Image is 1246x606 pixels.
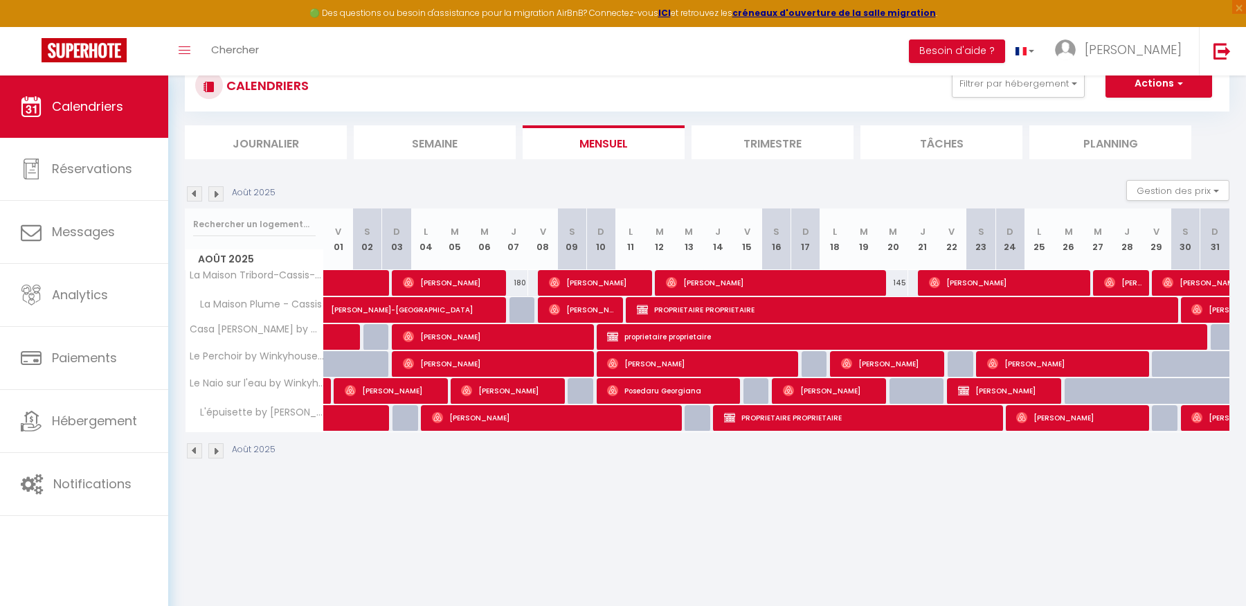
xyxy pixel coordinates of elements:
[937,208,966,270] th: 22
[424,225,428,238] abbr: L
[929,269,1084,296] span: [PERSON_NAME]
[616,208,645,270] th: 11
[1085,41,1182,58] span: [PERSON_NAME]
[966,208,995,270] th: 23
[607,350,791,377] span: [PERSON_NAME]
[703,208,732,270] th: 14
[232,443,276,456] p: Août 2025
[724,404,995,431] span: PROPRIETAIRE PROPRIETAIRE
[411,208,440,270] th: 04
[201,27,269,75] a: Chercher
[920,225,926,238] abbr: J
[186,249,323,269] span: Août 2025
[674,208,703,270] th: 13
[1124,225,1130,238] abbr: J
[637,296,1170,323] span: PROPRIETAIRE PROPRIETAIRE
[1104,269,1143,296] span: [PERSON_NAME]
[52,412,137,429] span: Hébergement
[1200,208,1229,270] th: 31
[353,208,382,270] th: 02
[889,225,897,238] abbr: M
[860,225,868,238] abbr: M
[185,125,347,159] li: Journalier
[586,208,615,270] th: 10
[762,208,791,270] th: 16
[324,297,353,323] a: [PERSON_NAME]-[GEOGRAPHIC_DATA]
[569,225,575,238] abbr: S
[1211,225,1218,238] abbr: D
[354,125,516,159] li: Semaine
[188,297,325,312] span: La Maison Plume - Cassis
[440,208,469,270] th: 05
[1141,208,1171,270] th: 29
[791,208,820,270] th: 17
[744,225,750,238] abbr: V
[1055,39,1076,60] img: ...
[549,269,646,296] span: [PERSON_NAME]
[1045,27,1199,75] a: ... [PERSON_NAME]
[1029,125,1191,159] li: Planning
[908,208,937,270] th: 21
[52,223,115,240] span: Messages
[345,377,442,404] span: [PERSON_NAME]
[656,225,664,238] abbr: M
[540,225,546,238] abbr: V
[607,323,1198,350] span: proprietaire proprietaire
[607,377,733,404] span: Posedaru Georgiana
[223,70,309,101] h3: CALENDRIERS
[52,286,108,303] span: Analytics
[1213,42,1231,60] img: logout
[211,42,259,57] span: Chercher
[470,208,499,270] th: 06
[1171,208,1200,270] th: 30
[952,70,1085,98] button: Filtrer par hébergement
[52,349,117,366] span: Paiements
[783,377,880,404] span: [PERSON_NAME]
[773,225,779,238] abbr: S
[841,350,938,377] span: [PERSON_NAME]
[1112,208,1141,270] th: 28
[232,186,276,199] p: Août 2025
[393,225,400,238] abbr: D
[188,351,326,362] span: Le Perchoir by Winkyhouse Cassis
[557,208,586,270] th: 09
[1016,404,1142,431] span: [PERSON_NAME]
[451,225,459,238] abbr: M
[629,225,633,238] abbr: L
[403,323,587,350] span: [PERSON_NAME]
[11,6,53,47] button: Ouvrir le widget de chat LiveChat
[732,208,761,270] th: 15
[958,377,1055,404] span: [PERSON_NAME]
[188,324,326,335] span: Casa [PERSON_NAME] by Winkyhouse
[732,7,936,19] a: créneaux d'ouverture de la salle migration
[909,39,1005,63] button: Besoin d'aide ?
[802,225,809,238] abbr: D
[1065,225,1073,238] abbr: M
[432,404,674,431] span: [PERSON_NAME]
[528,208,557,270] th: 08
[52,160,132,177] span: Réservations
[1182,225,1189,238] abbr: S
[666,269,879,296] span: [PERSON_NAME]
[523,125,685,159] li: Mensuel
[645,208,674,270] th: 12
[1024,208,1054,270] th: 25
[461,377,558,404] span: [PERSON_NAME]
[860,125,1022,159] li: Tâches
[1094,225,1102,238] abbr: M
[1083,208,1112,270] th: 27
[1105,70,1212,98] button: Actions
[331,289,522,316] span: [PERSON_NAME]-[GEOGRAPHIC_DATA]
[52,98,123,115] span: Calendriers
[987,350,1142,377] span: [PERSON_NAME]
[978,225,984,238] abbr: S
[403,269,500,296] span: [PERSON_NAME]
[849,208,878,270] th: 19
[1054,208,1083,270] th: 26
[549,296,617,323] span: [PERSON_NAME]
[692,125,854,159] li: Trimestre
[480,225,489,238] abbr: M
[878,208,908,270] th: 20
[685,225,693,238] abbr: M
[193,212,316,237] input: Rechercher un logement...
